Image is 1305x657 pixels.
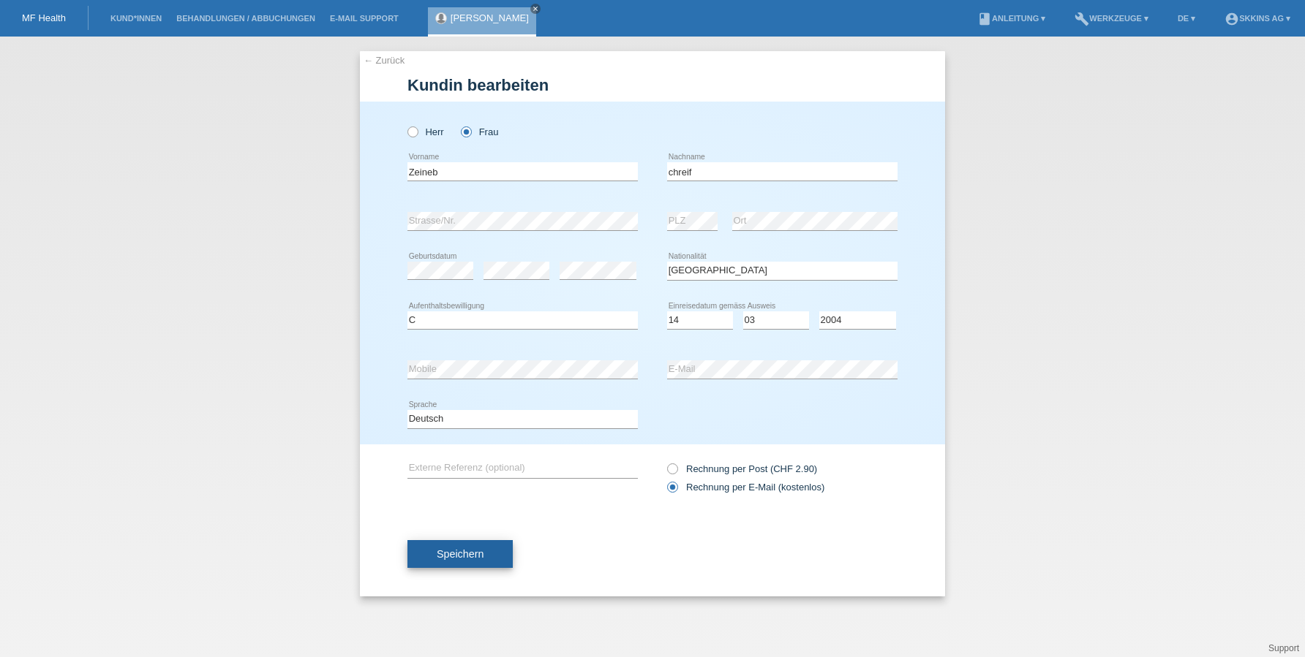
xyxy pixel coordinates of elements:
[1067,14,1156,23] a: buildWerkzeuge ▾
[1170,14,1203,23] a: DE ▾
[970,14,1053,23] a: bookAnleitung ▾
[1225,12,1239,26] i: account_circle
[22,12,66,23] a: MF Health
[407,126,417,136] input: Herr
[169,14,323,23] a: Behandlungen / Abbuchungen
[407,76,898,94] h1: Kundin bearbeiten
[461,126,470,136] input: Frau
[977,12,992,26] i: book
[532,5,539,12] i: close
[1268,643,1299,653] a: Support
[103,14,169,23] a: Kund*innen
[461,126,498,137] label: Frau
[407,126,444,137] label: Herr
[407,540,513,568] button: Speichern
[667,463,817,474] label: Rechnung per Post (CHF 2.90)
[364,55,405,66] a: ← Zurück
[1075,12,1089,26] i: build
[667,482,677,500] input: Rechnung per E-Mail (kostenlos)
[530,4,541,14] a: close
[667,482,824,493] label: Rechnung per E-Mail (kostenlos)
[323,14,406,23] a: E-Mail Support
[437,548,484,560] span: Speichern
[667,463,677,482] input: Rechnung per Post (CHF 2.90)
[451,12,529,23] a: [PERSON_NAME]
[1217,14,1298,23] a: account_circleSKKINS AG ▾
